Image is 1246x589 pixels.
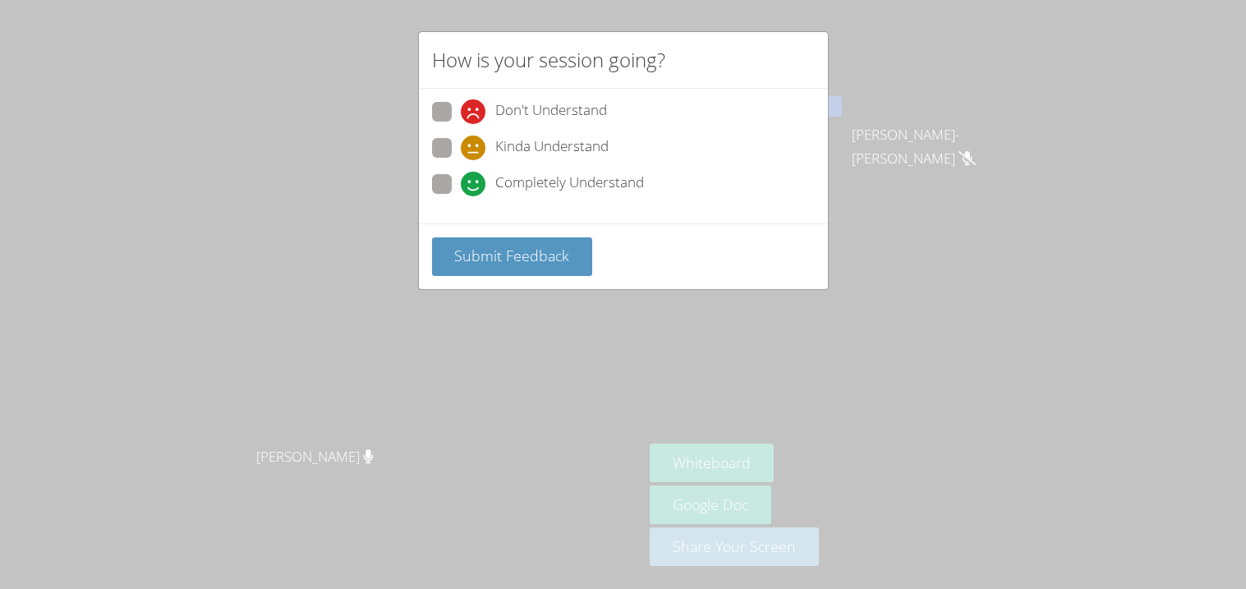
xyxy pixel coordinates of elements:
button: Submit Feedback [432,237,593,276]
span: Completely Understand [495,172,644,196]
span: Don't Understand [495,99,607,124]
h2: How is your session going? [432,45,665,75]
span: Kinda Understand [495,136,609,160]
span: Submit Feedback [454,246,569,265]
